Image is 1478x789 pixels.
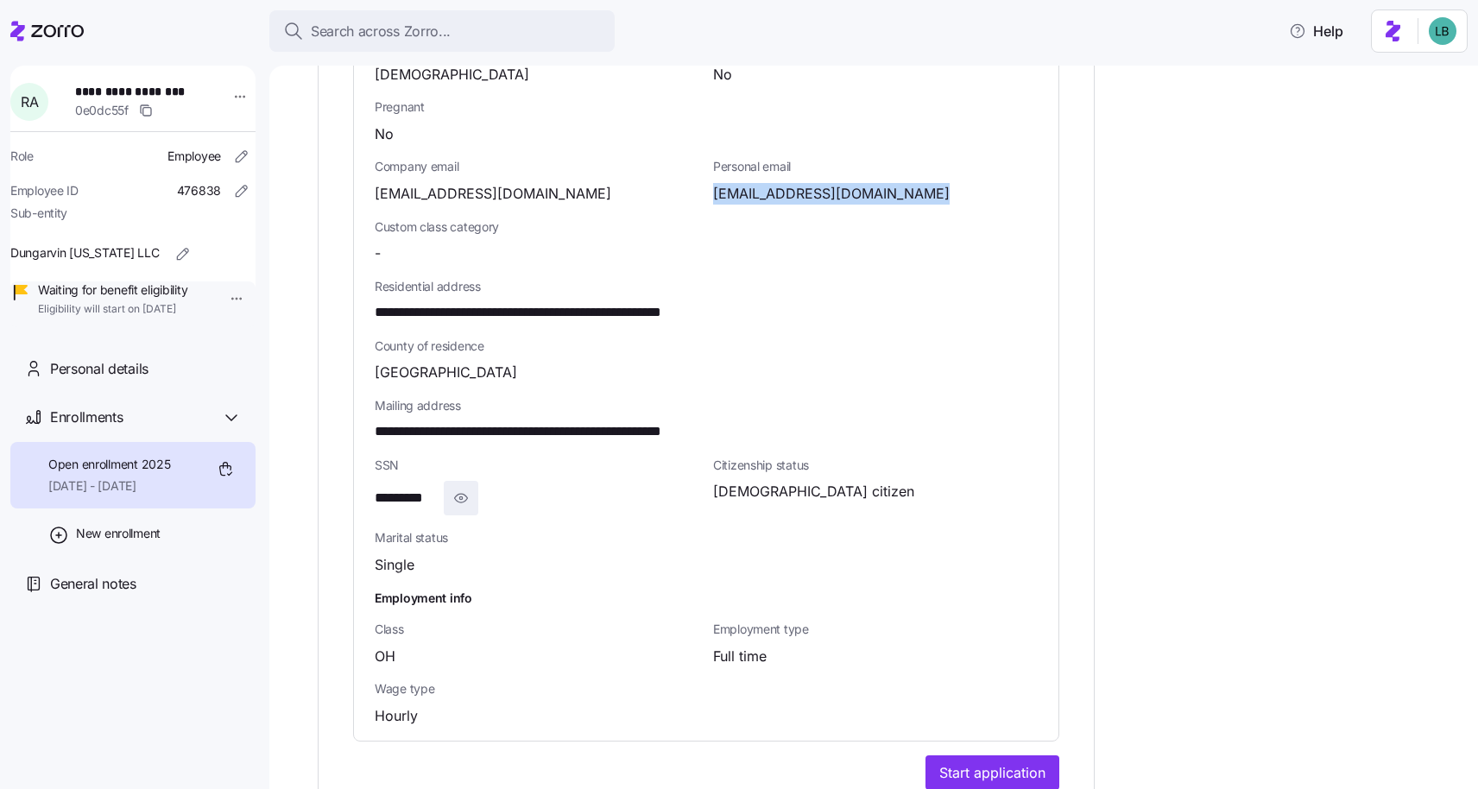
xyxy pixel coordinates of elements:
[375,589,1038,607] h1: Employment info
[713,183,950,205] span: [EMAIL_ADDRESS][DOMAIN_NAME]
[1429,17,1456,45] img: 55738f7c4ee29e912ff6c7eae6e0401b
[50,573,136,595] span: General notes
[269,10,615,52] button: Search across Zorro...
[38,302,187,317] span: Eligibility will start on [DATE]
[10,148,34,165] span: Role
[375,621,699,638] span: Class
[375,554,414,576] span: Single
[939,762,1045,783] span: Start application
[375,218,699,236] span: Custom class category
[375,278,1038,295] span: Residential address
[713,64,732,85] span: No
[375,680,699,697] span: Wage type
[177,182,221,199] span: 476838
[375,243,381,264] span: -
[50,358,148,380] span: Personal details
[375,529,699,546] span: Marital status
[375,183,611,205] span: [EMAIL_ADDRESS][DOMAIN_NAME]
[10,182,79,199] span: Employee ID
[38,281,187,299] span: Waiting for benefit eligibility
[50,407,123,428] span: Enrollments
[713,621,1038,638] span: Employment type
[10,244,159,262] span: Dungarvin [US_STATE] LLC
[375,646,395,667] span: OH
[21,95,38,109] span: R A
[1275,14,1357,48] button: Help
[713,646,767,667] span: Full time
[375,64,529,85] span: [DEMOGRAPHIC_DATA]
[375,362,517,383] span: [GEOGRAPHIC_DATA]
[10,205,67,222] span: Sub-entity
[375,397,1038,414] span: Mailing address
[375,705,418,727] span: Hourly
[48,456,170,473] span: Open enrollment 2025
[311,21,451,42] span: Search across Zorro...
[167,148,221,165] span: Employee
[713,481,914,502] span: [DEMOGRAPHIC_DATA] citizen
[76,525,161,542] span: New enrollment
[375,98,1038,116] span: Pregnant
[375,158,699,175] span: Company email
[375,123,394,145] span: No
[713,158,1038,175] span: Personal email
[1289,21,1343,41] span: Help
[375,457,699,474] span: SSN
[713,457,1038,474] span: Citizenship status
[375,338,1038,355] span: County of residence
[48,477,170,495] span: [DATE] - [DATE]
[75,102,129,119] span: 0e0dc55f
